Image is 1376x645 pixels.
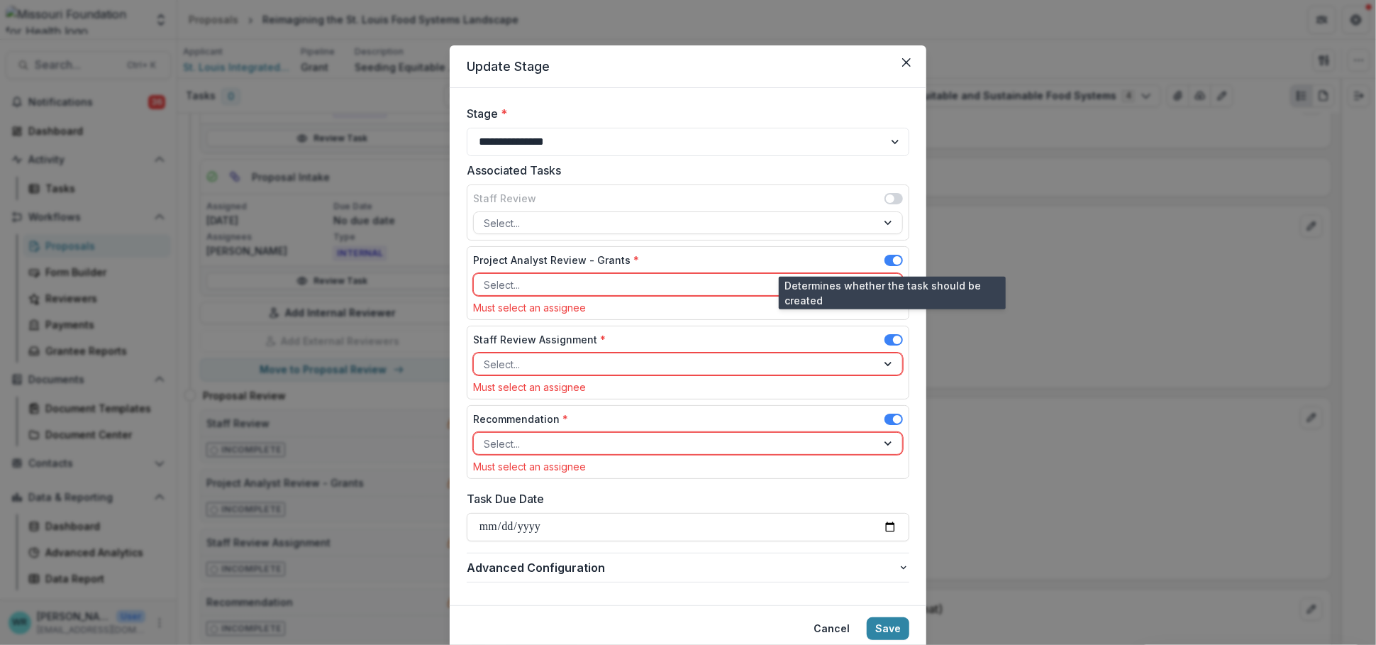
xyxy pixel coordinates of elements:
[473,412,568,426] label: Recommendation
[467,553,909,582] button: Advanced Configuration
[467,105,901,122] label: Stage
[473,381,903,393] div: Must select an assignee
[473,332,606,347] label: Staff Review Assignment
[473,191,536,206] label: Staff Review
[895,51,918,74] button: Close
[467,162,901,179] label: Associated Tasks
[467,559,898,576] span: Advanced Configuration
[473,302,903,314] div: Must select an assignee
[867,617,909,640] button: Save
[473,461,903,473] div: Must select an assignee
[450,45,926,88] header: Update Stage
[805,617,858,640] button: Cancel
[467,490,901,507] label: Task Due Date
[473,253,639,268] label: Project Analyst Review - Grants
